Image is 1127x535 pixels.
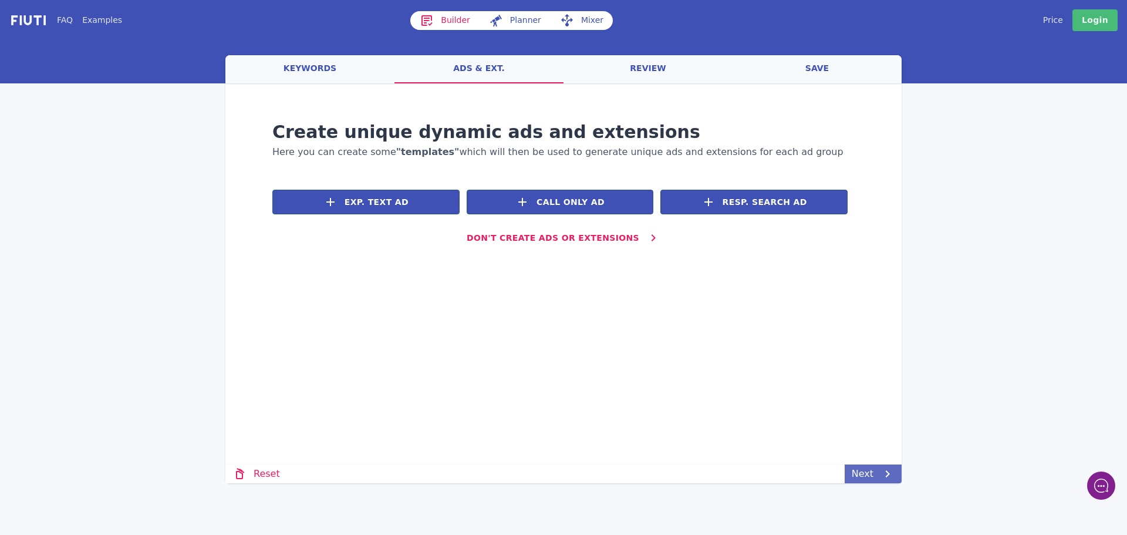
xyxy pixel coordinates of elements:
[733,55,902,83] a: save
[1043,14,1063,26] a: Price
[660,190,848,214] button: Resp. Search Ad
[467,190,654,214] button: Call Only Ad
[723,196,807,208] span: Resp. Search Ad
[225,55,394,83] a: keywords
[56,52,179,66] h2: Can I help you with anything?
[551,11,613,30] a: Mixer
[225,465,287,483] a: Reset
[457,226,670,250] button: Don't create ads or extensions
[9,14,48,27] img: f731f27.png
[76,83,141,93] span: New conversation
[56,29,179,46] h1: Welcome to Fiuti!
[410,11,480,30] a: Builder
[345,196,409,208] span: Exp. Text Ad
[23,179,182,206] button: Subscribe Now
[480,11,551,30] a: Planner
[13,93,193,113] span: Enter your email to unlock industry tips and this exclusive offer.
[272,145,855,159] h2: Here you can create some which will then be used to generate unique ads and extensions for each a...
[563,55,733,83] a: review
[57,14,73,26] a: FAQ
[272,119,855,145] h1: Create unique dynamic ads and extensions
[9,76,225,100] button: New conversation
[396,146,460,157] span: "templates"
[98,410,149,418] span: We run on Gist
[394,55,563,83] a: ads & ext.
[82,14,122,26] a: Examples
[1072,9,1118,31] a: Login
[24,26,181,80] b: Sign up for our newsletter to receive 15% your first month!
[1087,472,1115,500] iframe: gist-messenger-bubble-iframe
[23,146,182,173] input: Enter your email address
[272,190,460,214] button: Exp. Text Ad
[536,196,605,208] span: Call Only Ad
[845,465,902,483] a: Next
[185,9,197,21] button: X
